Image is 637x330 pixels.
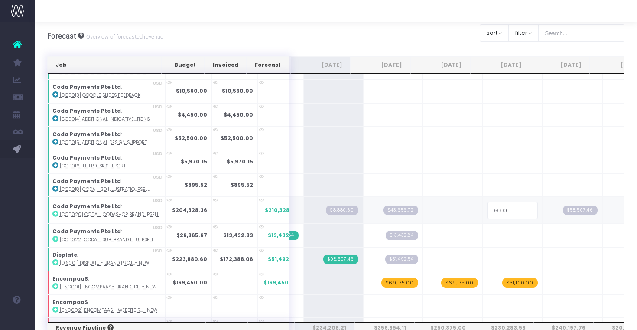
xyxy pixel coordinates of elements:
[265,206,298,214] span: $210,328.36
[502,278,538,288] span: wayahead Revenue Forecast Item
[181,158,207,165] strong: $5,970.15
[153,80,162,86] span: USD
[48,103,166,127] td: :
[176,87,207,95] strong: $10,560.00
[11,313,24,326] img: images/default_profile_image.png
[60,139,149,146] abbr: [COD015] Additional Design Support
[231,181,253,189] strong: $895.52
[153,127,162,134] span: USD
[47,32,76,40] span: Forecast
[172,206,207,214] strong: $204,328.36
[185,181,207,189] strong: $895.52
[60,211,159,218] abbr: [COD020] Coda - Codashop Brand - Brand - Upsell
[48,150,166,173] td: :
[48,56,162,74] th: Job: activate to sort column ascending
[175,134,207,142] strong: $52,500.00
[48,294,166,318] td: :
[52,107,121,114] strong: Coda Payments Pte Ltd
[48,197,166,224] td: :
[52,131,121,138] strong: Coda Payments Pte Ltd
[52,298,88,306] strong: EncompaaS
[153,248,162,254] span: USD
[538,24,625,42] input: Search...
[48,127,166,150] td: :
[60,92,140,98] abbr: [COD013] Google Slides Feedback
[48,247,166,271] td: :
[381,278,418,288] span: wayahead Revenue Forecast Item
[470,56,530,74] th: Nov 25: activate to sort column ascending
[153,150,162,157] span: USD
[52,251,77,258] strong: Displate
[563,206,598,215] span: Streamtime Draft Invoice: null – [COD020] Coda - Codashop Brand - Brand - Upsell - 4
[480,24,509,42] button: sort
[60,307,157,314] abbr: [ENC002] EncompaaS - Website Reskin - Digital - New
[383,206,418,215] span: Streamtime Draft Invoice: null – [COD020] Coda - Codashop Brand - Brand - Upsell - 2
[84,32,163,40] small: Overview of forecasted revenue
[227,158,253,165] strong: $5,970.15
[247,56,289,74] th: Forecast
[60,186,149,193] abbr: [COD018] Coda - 3D Illustrations 8k Render - Brand - Upsell
[48,79,166,103] td: :
[162,56,204,74] th: Budget
[530,56,590,74] th: Dec 25: activate to sort column ascending
[48,271,166,294] td: :
[410,56,470,74] th: Oct 25: activate to sort column ascending
[223,232,253,239] strong: $13,432.83
[60,260,149,266] abbr: [DIS001] Displate - Brand Project - Brand - New
[52,203,121,210] strong: Coda Payments Pte Ltd
[263,279,298,287] span: $169,450.00
[60,116,149,122] abbr: [COD014] Additional Indicative Applications
[291,56,351,74] th: Aug 25: activate to sort column ascending
[52,275,88,282] strong: EncompaaS
[508,24,539,42] button: filter
[204,56,247,74] th: Invoiced
[52,154,121,161] strong: Coda Payments Pte Ltd
[52,228,121,235] strong: Coda Payments Pte Ltd
[153,197,162,204] span: USD
[351,56,410,74] th: Sep 25: activate to sort column ascending
[172,255,207,263] strong: $223,880.60
[172,279,207,286] strong: $169,450.00
[221,134,253,142] strong: $52,500.00
[176,232,207,239] strong: $26,865.67
[60,284,156,290] abbr: [ENC001] EncompaaS - Brand Identity Update - Brand - New
[268,232,298,239] span: $13,432.84
[178,111,207,118] strong: $4,450.00
[48,173,166,197] td: :
[268,255,298,263] span: $51,492.54
[323,255,358,264] span: Streamtime Invoice: 096 – [DIS001] Displate - Brand Project - Brand
[52,177,121,185] strong: Coda Payments Pte Ltd
[386,231,418,240] span: Streamtime Draft Invoice: null – [COD022] Coda - Sub-Brand Illustrations - 2
[60,163,126,169] abbr: [COD016] Helpdesk Support
[224,111,253,118] strong: $4,450.00
[441,278,478,288] span: wayahead Revenue Forecast Item
[153,224,162,231] span: USD
[60,236,154,243] abbr: [COD022] Coda - Sub-Brand Illustrations - Brand - Upsell
[385,255,418,264] span: Streamtime Draft Invoice: null – [DIS001] Displate - Brand Project - Brand
[48,224,166,247] td: :
[153,174,162,180] span: USD
[52,83,121,91] strong: Coda Payments Pte Ltd
[326,206,358,215] span: Streamtime Draft Invoice: null – [COD020] Coda - Codashop Brand - Brand - Upsell - 1
[153,104,162,110] span: USD
[222,87,253,95] strong: $10,560.00
[220,255,253,263] strong: $172,388.06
